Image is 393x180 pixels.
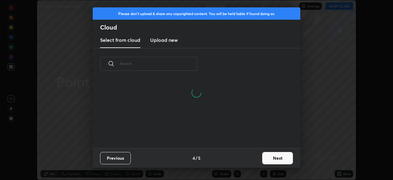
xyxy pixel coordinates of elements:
h2: Cloud [100,23,300,31]
h3: Upload new [150,36,178,44]
h4: 4 [193,155,195,161]
button: Next [262,152,293,164]
h3: Select from cloud [100,36,140,44]
div: Please don't upload & share any copyrighted content. You will be held liable if found doing so. [93,7,300,20]
button: Previous [100,152,131,164]
h4: / [196,155,197,161]
h4: 5 [198,155,200,161]
input: Search [120,50,197,77]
